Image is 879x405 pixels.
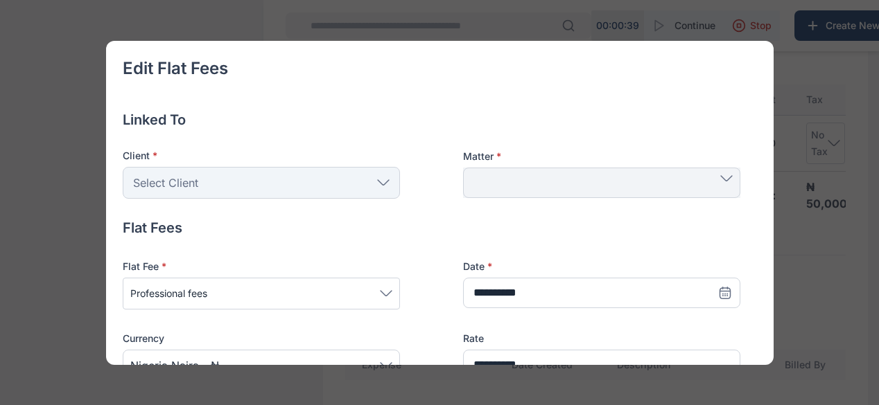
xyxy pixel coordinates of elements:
h4: Flat Fees [123,218,740,237]
span: Currency [123,332,164,345]
span: Professional fees [130,285,207,302]
span: Nigeria Naira - ₦ [130,357,219,374]
h4: Linked To [123,110,740,129]
label: Rate [463,332,740,345]
p: Client [123,149,400,163]
span: Select Client [133,174,198,191]
span: Matter [463,150,501,163]
h4: Edit Flat Fees [123,57,740,80]
label: Date [463,260,740,273]
span: Flat Fee [123,260,166,273]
